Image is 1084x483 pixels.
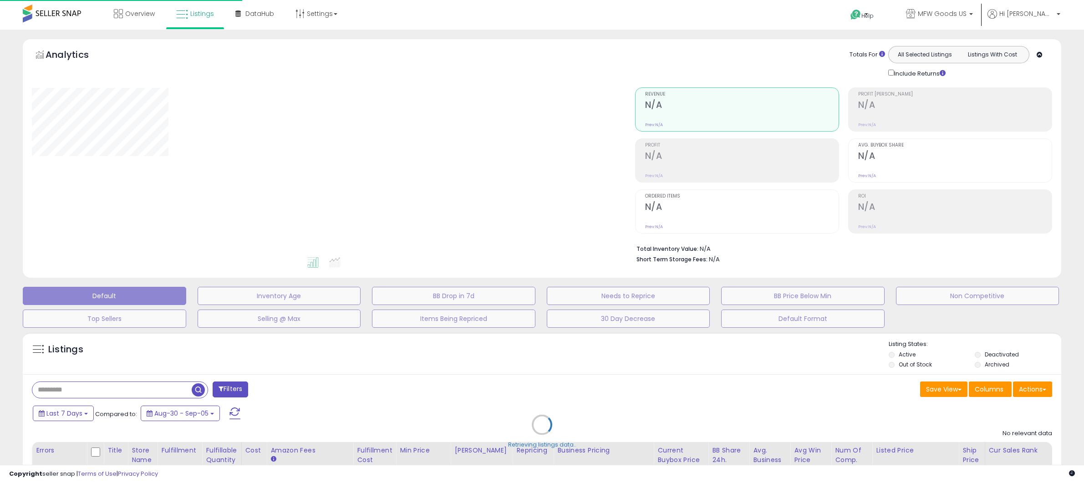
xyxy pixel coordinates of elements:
small: Prev: N/A [858,224,876,229]
h2: N/A [858,202,1052,214]
span: Help [861,12,874,20]
small: Prev: N/A [645,224,663,229]
span: Revenue [645,92,839,97]
button: Inventory Age [198,287,361,305]
span: Profit [645,143,839,148]
span: Ordered Items [645,194,839,199]
button: All Selected Listings [891,49,959,61]
span: Avg. Buybox Share [858,143,1052,148]
small: Prev: N/A [645,173,663,178]
small: Prev: N/A [645,122,663,127]
div: Retrieving listings data.. [508,441,576,449]
span: MFW Goods US [918,9,967,18]
button: Default Format [721,310,885,328]
span: N/A [709,255,720,264]
h2: N/A [645,100,839,112]
small: Prev: N/A [858,122,876,127]
strong: Copyright [9,469,42,478]
h2: N/A [858,151,1052,163]
button: BB Drop in 7d [372,287,535,305]
span: ROI [858,194,1052,199]
b: Short Term Storage Fees: [636,255,707,263]
span: Hi [PERSON_NAME] [999,9,1054,18]
h2: N/A [645,151,839,163]
a: Hi [PERSON_NAME] [987,9,1060,30]
i: Get Help [850,9,861,20]
small: Prev: N/A [858,173,876,178]
h2: N/A [858,100,1052,112]
a: Help [843,2,891,30]
span: Overview [125,9,155,18]
h2: N/A [645,202,839,214]
button: BB Price Below Min [721,287,885,305]
span: Profit [PERSON_NAME] [858,92,1052,97]
div: seller snap | | [9,470,158,478]
button: Default [23,287,186,305]
button: Items Being Repriced [372,310,535,328]
button: Selling @ Max [198,310,361,328]
button: Needs to Reprice [547,287,710,305]
div: Include Returns [881,68,957,78]
li: N/A [636,243,1045,254]
button: Non Competitive [896,287,1059,305]
span: DataHub [245,9,274,18]
div: Totals For [850,51,885,59]
button: Listings With Cost [958,49,1026,61]
span: Listings [190,9,214,18]
button: 30 Day Decrease [547,310,710,328]
b: Total Inventory Value: [636,245,698,253]
button: Top Sellers [23,310,186,328]
h5: Analytics [46,48,107,63]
